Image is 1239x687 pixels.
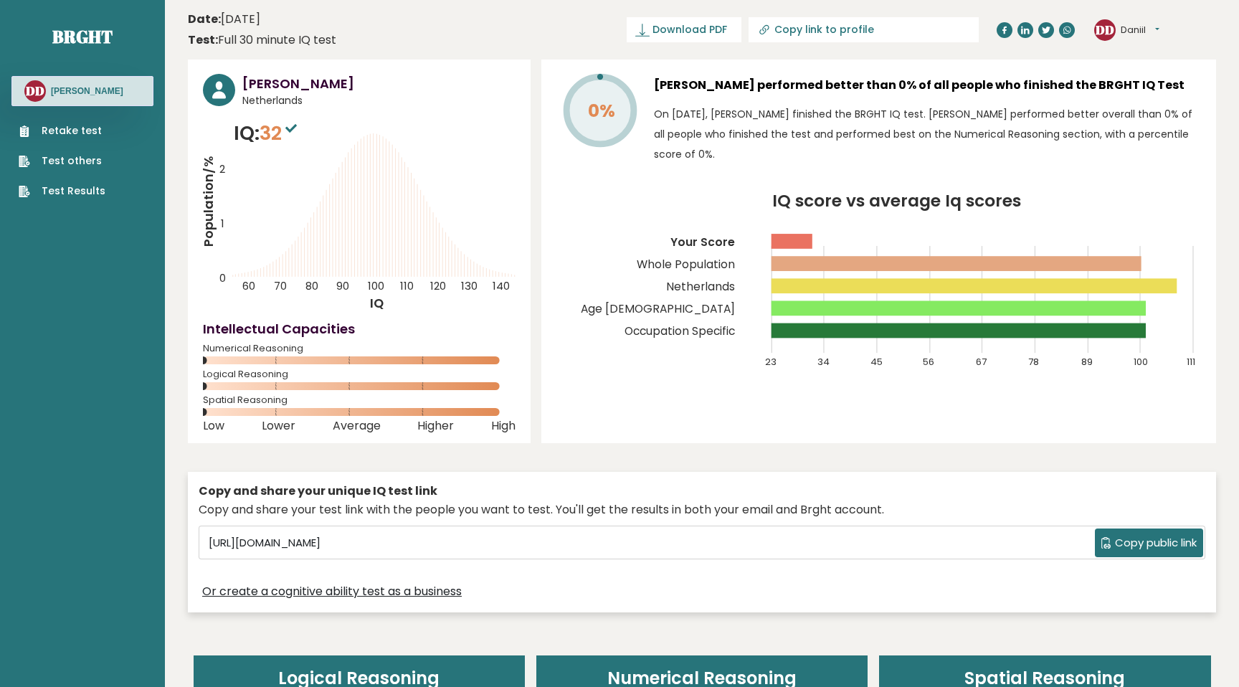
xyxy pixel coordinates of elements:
h4: Intellectual Capacities [203,319,516,338]
p: IQ: [234,119,300,148]
span: Logical Reasoning [203,371,516,377]
a: Test Results [19,184,105,199]
tspan: 60 [242,278,255,293]
tspan: 111 [1187,355,1195,369]
span: Copy public link [1115,535,1197,551]
text: DD [26,82,44,99]
a: Or create a cognitive ability test as a business [202,583,462,600]
tspan: 34 [817,355,830,369]
tspan: IQ [370,294,384,312]
h3: [PERSON_NAME] [242,74,516,93]
b: Date: [188,11,221,27]
tspan: Netherlands [666,279,735,294]
tspan: 23 [765,355,777,369]
tspan: Occupation Specific [625,323,735,338]
time: [DATE] [188,11,260,28]
tspan: 120 [430,278,446,293]
div: Full 30 minute IQ test [188,32,336,49]
button: Daniil [1121,23,1159,37]
tspan: 78 [1028,355,1039,369]
tspan: 89 [1081,355,1093,369]
tspan: 45 [870,355,883,369]
tspan: 90 [336,278,349,293]
p: On [DATE], [PERSON_NAME] finished the BRGHT IQ test. [PERSON_NAME] performed better overall than ... [654,104,1201,164]
tspan: 2 [219,161,225,176]
div: Copy and share your test link with the people you want to test. You'll get the results in both yo... [199,501,1205,518]
tspan: 100 [1134,355,1148,369]
span: Lower [262,423,295,429]
tspan: 80 [305,278,318,293]
tspan: 0% [588,98,615,123]
span: Netherlands [242,93,516,108]
tspan: IQ score vs average Iq scores [772,189,1021,212]
tspan: 100 [368,278,384,293]
span: Numerical Reasoning [203,346,516,351]
text: DD [1096,21,1114,37]
span: Download PDF [652,22,727,37]
span: Spatial Reasoning [203,397,516,403]
tspan: 0 [219,270,226,285]
tspan: 1 [221,216,224,231]
div: Copy and share your unique IQ test link [199,483,1205,500]
tspan: 70 [274,278,287,293]
tspan: Age [DEMOGRAPHIC_DATA] [581,301,735,316]
tspan: Population/% [199,156,217,247]
a: Retake test [19,123,105,138]
a: Test others [19,153,105,169]
h3: [PERSON_NAME] [51,85,123,97]
button: Copy public link [1095,529,1203,557]
span: Low [203,423,224,429]
tspan: 67 [976,355,987,369]
a: Download PDF [627,17,741,42]
tspan: 140 [493,278,510,293]
h3: [PERSON_NAME] performed better than 0% of all people who finished the BRGHT IQ Test [654,74,1201,97]
tspan: 110 [400,278,414,293]
tspan: Your Score [670,234,735,250]
span: High [491,423,516,429]
tspan: 56 [923,355,934,369]
b: Test: [188,32,218,48]
a: Brght [52,25,113,48]
span: Higher [417,423,454,429]
span: 32 [260,120,300,146]
span: Average [333,423,381,429]
tspan: 130 [461,278,478,293]
tspan: Whole Population [637,257,735,272]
